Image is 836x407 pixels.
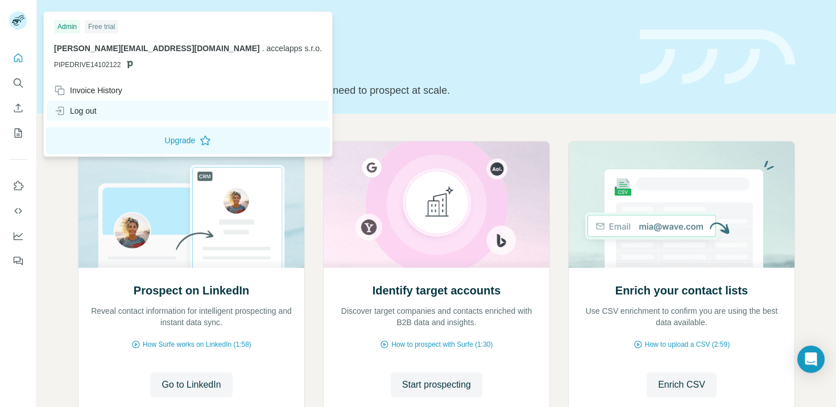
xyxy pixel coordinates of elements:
button: Go to LinkedIn [150,372,232,397]
span: Start prospecting [402,378,471,392]
span: . [262,44,264,53]
h2: Identify target accounts [373,283,501,298]
div: Log out [54,105,97,117]
button: Enrich CSV [9,98,27,118]
p: Use CSV enrichment to confirm you are using the best data available. [580,305,783,328]
span: [PERSON_NAME][EMAIL_ADDRESS][DOMAIN_NAME] [54,44,260,53]
button: Enrich CSV [647,372,717,397]
h2: Enrich your contact lists [615,283,748,298]
span: How to prospect with Surfe (1:30) [391,339,493,350]
div: Open Intercom Messenger [797,346,825,373]
img: Prospect on LinkedIn [78,142,305,268]
div: Admin [54,20,80,34]
div: Quick start [78,21,626,32]
button: Use Surfe API [9,201,27,221]
span: Go to LinkedIn [162,378,221,392]
button: Search [9,73,27,93]
h1: Let’s prospect together [78,53,626,76]
span: PIPEDRIVE14102122 [54,60,121,70]
p: Reveal contact information for intelligent prospecting and instant data sync. [90,305,293,328]
span: accelapps s.r.o. [267,44,322,53]
span: How to upload a CSV (2:59) [645,339,730,350]
p: Pick your starting point and we’ll provide everything you need to prospect at scale. [78,82,626,98]
span: How Surfe works on LinkedIn (1:58) [143,339,251,350]
button: Dashboard [9,226,27,246]
h2: Prospect on LinkedIn [134,283,249,298]
button: Use Surfe on LinkedIn [9,176,27,196]
span: Enrich CSV [658,378,705,392]
img: banner [640,30,795,85]
div: Invoice History [54,85,122,96]
button: Feedback [9,251,27,271]
button: Start prospecting [391,372,482,397]
button: My lists [9,123,27,143]
button: Upgrade [46,127,330,154]
img: Enrich your contact lists [568,142,795,268]
img: Identify target accounts [323,142,550,268]
p: Discover target companies and contacts enriched with B2B data and insights. [335,305,538,328]
div: Free trial [85,20,118,34]
button: Quick start [9,48,27,68]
